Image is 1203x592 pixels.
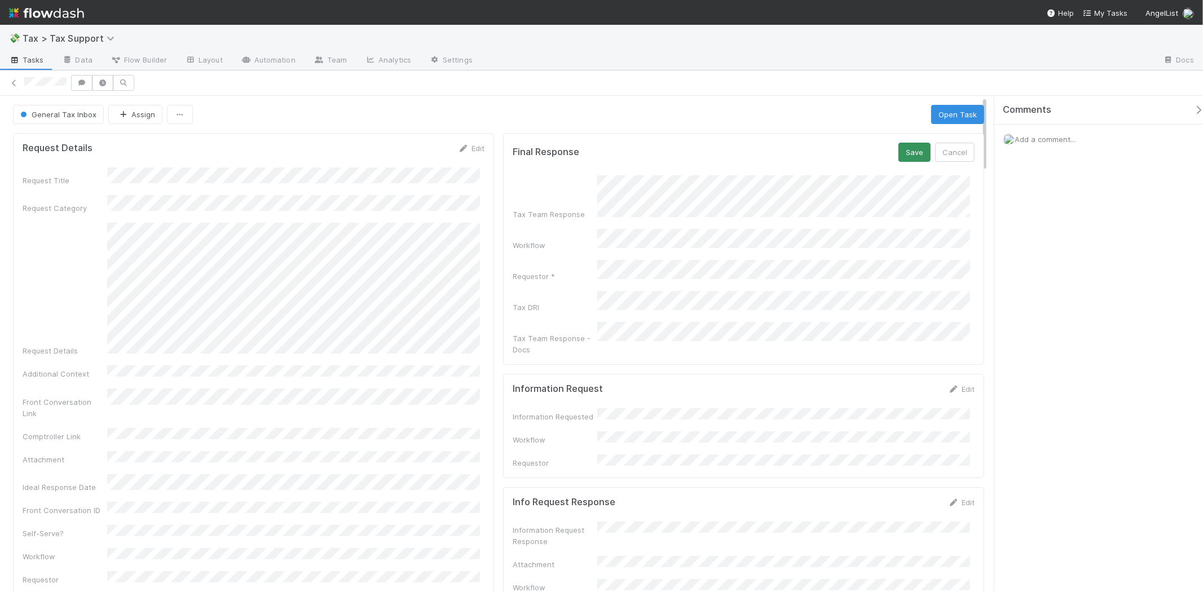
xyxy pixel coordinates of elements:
a: Flow Builder [102,52,176,70]
img: logo-inverted-e16ddd16eac7371096b0.svg [9,3,84,23]
button: General Tax Inbox [13,105,104,124]
div: Front Conversation ID [23,505,107,516]
div: Information Request Response [513,524,597,547]
div: Requestor * [513,271,597,282]
button: Save [898,143,931,162]
span: Tax > Tax Support [23,33,120,44]
div: Attachment [513,559,597,570]
div: Requestor [23,574,107,585]
button: Open Task [931,105,984,124]
a: Docs [1154,52,1203,70]
a: Automation [232,52,305,70]
div: Front Conversation Link [23,396,107,419]
a: Edit [948,498,975,507]
a: My Tasks [1083,7,1127,19]
h5: Request Details [23,143,92,154]
a: Data [53,52,102,70]
span: 💸 [9,33,20,43]
img: avatar_66854b90-094e-431f-b713-6ac88429a2b8.png [1183,8,1194,19]
a: Layout [176,52,232,70]
div: Workflow [23,551,107,562]
div: Self-Serve? [23,528,107,539]
div: Attachment [23,454,107,465]
h5: Information Request [513,383,603,395]
a: Settings [420,52,482,70]
a: Analytics [356,52,420,70]
h5: Info Request Response [513,497,615,508]
span: Tasks [9,54,44,65]
img: avatar_66854b90-094e-431f-b713-6ac88429a2b8.png [1003,134,1015,145]
div: Request Title [23,175,107,186]
a: Edit [458,144,484,153]
a: Edit [948,385,975,394]
div: Information Requested [513,411,597,422]
div: Workflow [513,240,597,251]
div: Request Details [23,345,107,356]
div: Request Category [23,202,107,214]
div: Additional Context [23,368,107,379]
span: Comments [1003,104,1051,116]
div: Ideal Response Date [23,481,107,493]
div: Tax Team Response [513,209,597,220]
div: Tax Team Response - Docs [513,333,597,355]
a: Team [305,52,356,70]
button: Assign [108,105,162,124]
div: Help [1047,7,1074,19]
span: My Tasks [1083,8,1127,17]
span: AngelList [1145,8,1178,17]
div: Requestor [513,457,597,469]
div: Workflow [513,434,597,445]
button: Cancel [935,143,975,162]
div: Comptroller Link [23,431,107,442]
div: Tax DRI [513,302,597,313]
h5: Final Response [513,147,579,158]
span: Flow Builder [111,54,167,65]
span: General Tax Inbox [18,110,96,119]
span: Add a comment... [1015,135,1076,144]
